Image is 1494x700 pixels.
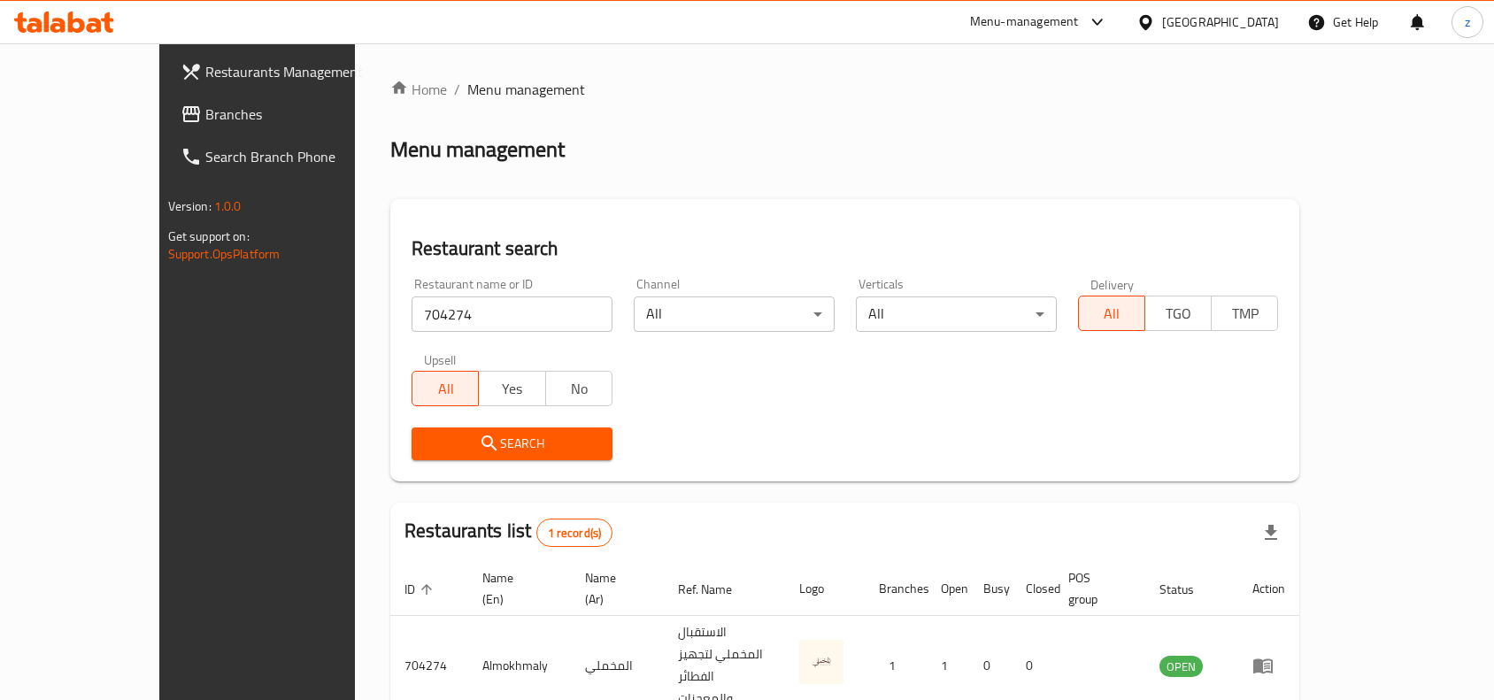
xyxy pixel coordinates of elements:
img: Almokhmaly [799,640,843,684]
span: Name (Ar) [585,567,643,610]
span: Search [426,433,598,455]
nav: breadcrumb [390,79,1299,100]
span: TGO [1152,301,1205,327]
a: Branches [166,93,409,135]
a: Support.OpsPlatform [168,242,281,265]
button: All [1078,296,1145,331]
h2: Menu management [390,135,565,164]
div: Menu [1252,655,1285,676]
span: Menu management [467,79,585,100]
a: Search Branch Phone [166,135,409,178]
span: 1 record(s) [537,525,612,542]
h2: Restaurant search [412,235,1278,262]
span: Search Branch Phone [205,146,395,167]
span: Yes [486,376,538,402]
span: Restaurants Management [205,61,395,82]
input: Search for restaurant name or ID.. [412,296,612,332]
div: Total records count [536,519,613,547]
span: All [420,376,472,402]
span: z [1465,12,1470,32]
span: Ref. Name [678,579,755,600]
th: Branches [865,562,927,616]
span: Get support on: [168,225,250,248]
h2: Restaurants list [404,518,612,547]
button: All [412,371,479,406]
div: Export file [1250,512,1292,554]
div: OPEN [1159,656,1203,677]
span: All [1086,301,1138,327]
span: ID [404,579,438,600]
div: [GEOGRAPHIC_DATA] [1162,12,1279,32]
label: Upsell [424,353,457,365]
button: Search [412,427,612,460]
label: Delivery [1090,278,1135,290]
span: Status [1159,579,1217,600]
th: Closed [1012,562,1054,616]
a: Restaurants Management [166,50,409,93]
li: / [454,79,460,100]
button: No [545,371,612,406]
span: TMP [1219,301,1271,327]
span: Version: [168,195,212,218]
span: Branches [205,104,395,125]
div: All [634,296,835,332]
a: Home [390,79,447,100]
div: All [856,296,1057,332]
span: Name (En) [482,567,550,610]
div: Menu-management [970,12,1079,33]
button: TMP [1211,296,1278,331]
th: Open [927,562,969,616]
th: Busy [969,562,1012,616]
th: Logo [785,562,865,616]
th: Action [1238,562,1299,616]
span: No [553,376,605,402]
button: TGO [1144,296,1212,331]
span: 1.0.0 [214,195,242,218]
span: POS group [1068,567,1125,610]
button: Yes [478,371,545,406]
span: OPEN [1159,657,1203,677]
